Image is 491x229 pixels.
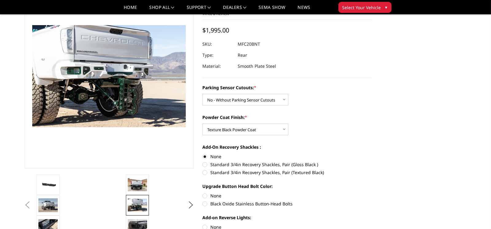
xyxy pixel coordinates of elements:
span: Select Your Vehicle [342,4,381,11]
a: News [298,5,310,14]
span: ▾ [385,4,388,10]
button: Select Your Vehicle [338,2,392,13]
dt: Material: [202,61,233,72]
label: Parking Sensor Cutouts: [202,84,372,91]
a: Write a Review [202,11,229,16]
label: None [202,193,372,199]
iframe: Chat Widget [460,200,491,229]
img: 2020-2025 Chevrolet / GMC 2500-3500 - Freedom Series - Rear Bumper [38,180,58,189]
label: Standard 3/4in Recovery Shackles, Pair (Textured Black) [202,169,372,176]
img: 2020-2025 Chevrolet / GMC 2500-3500 - Freedom Series - Rear Bumper [128,199,147,212]
label: Add-On Recovery Shackles : [202,144,372,150]
label: Upgrade Button Head Bolt Color: [202,183,372,189]
label: Add-on Reverse Lights: [202,214,372,221]
button: Next [186,200,195,210]
a: Dealers [223,5,247,14]
button: Previous [23,200,32,210]
label: Powder Coat Finish: [202,114,372,120]
dd: Smooth Plate Steel [238,61,276,72]
a: shop all [150,5,174,14]
label: Black Oxide Stainless Button-Head Bolts [202,200,372,207]
dd: Rear [238,50,247,61]
img: 2020-2025 Chevrolet / GMC 2500-3500 - Freedom Series - Rear Bumper [128,178,147,191]
a: Home [124,5,137,14]
img: 2020-2025 Chevrolet / GMC 2500-3500 - Freedom Series - Rear Bumper [38,198,58,212]
dt: Type: [202,50,233,61]
dt: SKU: [202,39,233,50]
span: $1,995.00 [202,26,229,34]
label: Standard 3/4in Recovery Shackles, Pair (Gloss Black ) [202,161,372,168]
a: Support [187,5,211,14]
a: SEMA Show [259,5,285,14]
label: None [202,153,372,160]
dd: MFC20BNT [238,39,260,50]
